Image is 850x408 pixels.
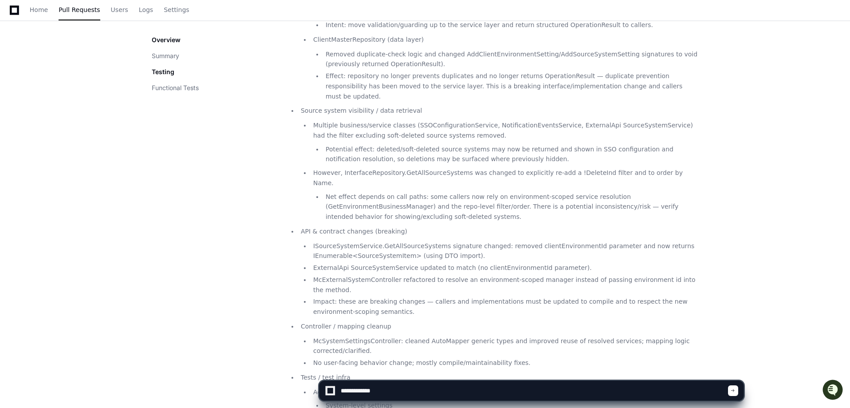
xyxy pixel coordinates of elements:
[323,192,698,222] li: Net effect depends on call paths: some callers now rely on environment-scoped service resolution ...
[152,51,179,60] button: Summary
[311,358,698,368] li: No user-facing behavior change; mostly compile/maintainability fixes.
[323,49,698,70] li: Removed duplicate-check logic and changed AddClientEnvironmentSetting/AddSourceSystemSetting sign...
[164,7,189,12] span: Settings
[313,35,698,45] p: ClientMasterRepository (data layer)
[9,36,161,50] div: Welcome
[151,69,161,79] button: Start new chat
[311,263,698,273] li: ExternalApi SourceSystemService updated to match (no clientEnvironmentId parameter).
[822,379,846,403] iframe: Open customer support
[323,144,698,165] li: Potential effect: deleted/soft-deleted source systems may now be returned and shown in SSO config...
[301,106,698,116] p: Source system visibility / data retrieval
[9,9,27,27] img: PlayerZero
[111,7,128,12] span: Users
[301,321,698,332] p: Controller / mapping cleanup
[9,66,25,82] img: 1756235613930-3d25f9e4-fa56-45dd-b3ad-e072dfbd1548
[30,7,48,12] span: Home
[311,275,698,295] li: McExternalSystemController refactored to resolve an environment-scoped manager instead of passing...
[63,93,107,100] a: Powered byPylon
[311,120,698,164] li: Multiple business/service classes (SSOConfigurationService, NotificationEventsService, ExternalAp...
[301,372,698,383] p: Tests / test infra
[139,7,153,12] span: Logs
[152,83,199,92] button: Functional Tests
[152,36,181,44] p: Overview
[59,7,100,12] span: Pull Requests
[30,66,146,75] div: Start new chat
[30,75,112,82] div: We're available if you need us!
[311,168,698,222] li: However, InterfaceRepository.GetAllSourceSystems was changed to explicitly re-add a !DeleteInd fi...
[88,93,107,100] span: Pylon
[152,67,174,76] p: Testing
[311,336,698,357] li: McSystemSettingsController: cleaned AutoMapper generic types and improved reuse of resolved servi...
[311,241,698,261] li: ISourceSystemService.GetAllSourceSystems signature changed: removed clientEnvironmentId parameter...
[301,226,698,237] p: API & contract changes (breaking)
[323,20,698,30] li: Intent: move validation/guarding up to the service layer and return structured OperationResult to...
[323,71,698,101] li: Effect: repository no longer prevents duplicates and no longer returns OperationResult — duplicat...
[311,297,698,317] li: Impact: these are breaking changes — callers and implementations must be updated to compile and t...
